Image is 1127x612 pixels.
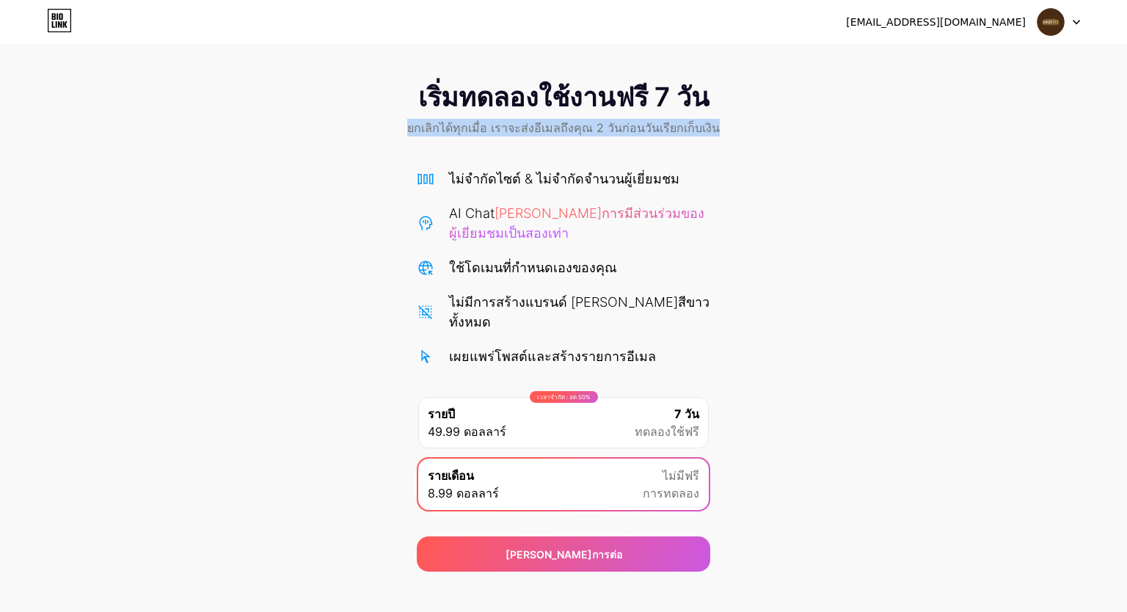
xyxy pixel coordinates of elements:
font: เริ่มทดลองใช้งานฟรี 7 วัน [418,81,710,113]
img: เมอริโต [1037,8,1065,36]
font: 49.99 ดอลลาร์ [428,424,506,439]
font: รายเดือน [428,468,474,483]
font: AI Chat [449,205,495,221]
font: [PERSON_NAME]การมีส่วนร่วมของผู้เยี่ยมชมเป็นสองเท่า [449,205,704,241]
font: เวลาจำกัด : ลด 50% [537,393,591,401]
font: 8.99 ดอลลาร์ [428,486,499,500]
font: ไม่มีฟรี [663,468,699,483]
font: รายปี [428,407,455,421]
font: 7 วัน [674,407,699,421]
font: เผยแพร่โพสต์และสร้างรายการอีเมล [449,349,656,364]
font: [PERSON_NAME]การต่อ [506,548,622,561]
font: การทดลอง [643,486,699,500]
font: ไม่จำกัดไซต์ & ไม่จำกัดจำนวนผู้เยี่ยมชม [449,171,679,186]
font: ยกเลิกได้ทุกเมื่อ เราจะส่งอีเมลถึงคุณ 2 วันก่อนวันเรียกเก็บเงิน [407,120,720,135]
font: ไม่มีการสร้างแบรนด์ [PERSON_NAME]สีขาวทั้งหมด [449,294,710,329]
font: ใช้โดเมนที่กำหนดเองของคุณ [449,260,617,275]
font: [EMAIL_ADDRESS][DOMAIN_NAME] [846,16,1026,28]
font: ทดลองใช้ฟรี [635,424,699,439]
